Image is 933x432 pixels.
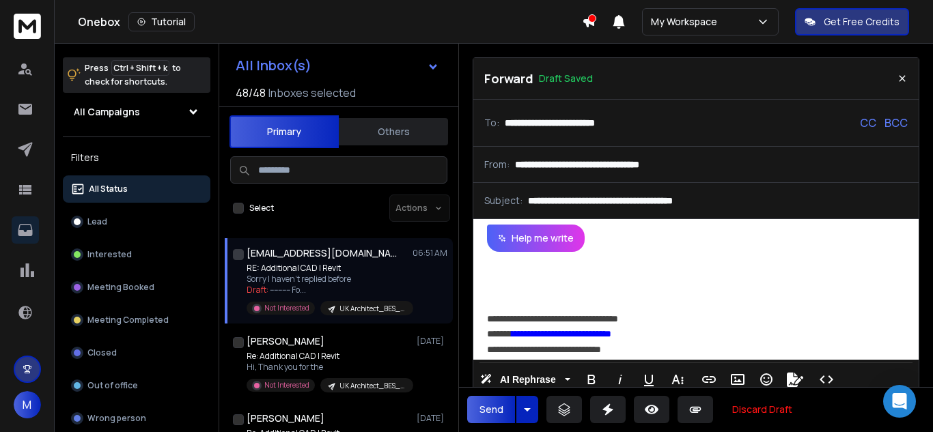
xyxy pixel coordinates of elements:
h1: All Campaigns [74,105,140,119]
button: Help me write [487,225,585,252]
button: Out of office [63,372,210,399]
p: BCC [885,115,908,131]
button: Code View [813,366,839,393]
p: CC [860,115,876,131]
div: Open Intercom Messenger [883,385,916,418]
span: Draft: [247,284,268,296]
button: M [14,391,41,418]
button: Emoticons [753,366,779,393]
h3: Inboxes selected [268,85,356,101]
p: Meeting Booked [87,282,154,293]
button: Bold (Ctrl+B) [579,366,604,393]
p: Interested [87,249,132,260]
button: Closed [63,339,210,366]
button: Send [467,396,515,423]
span: Ctrl + Shift + k [111,60,169,76]
button: Underline (Ctrl+U) [636,366,662,393]
p: Closed [87,347,117,358]
p: Sorry I haven’t replied before [247,274,410,285]
p: Not Interested [264,380,309,390]
p: Get Free Credits [824,15,900,29]
p: UK Architect_BES_[DATE] [339,304,405,314]
button: Insert Link (Ctrl+K) [696,366,722,393]
button: All Status [63,175,210,203]
button: Italic (Ctrl+I) [607,366,633,393]
p: Meeting Completed [87,315,169,326]
p: To: [484,116,499,130]
p: Out of office [87,380,138,391]
p: My Workspace [651,15,723,29]
button: Discard Draft [721,396,803,423]
p: Draft Saved [539,72,593,85]
button: Get Free Credits [795,8,909,35]
p: RE: Additional CAD | Revit [247,263,410,274]
button: Primary [229,115,339,148]
h1: [PERSON_NAME] [247,334,324,348]
div: Onebox [78,12,582,31]
span: ---------- Fo ... [270,284,306,296]
p: Hi, Thank you for the [247,362,410,373]
p: Not Interested [264,303,309,313]
span: 48 / 48 [236,85,266,101]
button: Wrong person [63,405,210,432]
span: AI Rephrase [497,374,559,386]
p: Re: Additional CAD | Revit [247,351,410,362]
h1: [PERSON_NAME] [247,412,324,425]
button: Meeting Booked [63,274,210,301]
button: Meeting Completed [63,306,210,334]
p: All Status [89,184,128,195]
p: Wrong person [87,413,146,424]
p: Lead [87,216,107,227]
h1: [EMAIL_ADDRESS][DOMAIN_NAME] [247,246,397,260]
p: From: [484,158,510,171]
p: [DATE] [417,336,447,347]
p: Forward [484,69,533,88]
button: Signature [782,366,808,393]
label: Select [249,203,274,214]
button: All Inbox(s) [225,52,450,79]
p: UK Architect_BES_[DATE] [339,381,405,391]
button: Others [339,117,448,147]
p: Press to check for shortcuts. [85,61,181,89]
h3: Filters [63,148,210,167]
button: AI Rephrase [477,366,573,393]
p: [DATE] [417,413,447,424]
h1: All Inbox(s) [236,59,311,72]
button: More Text [665,366,691,393]
p: 06:51 AM [413,248,447,259]
p: Subject: [484,194,523,207]
button: All Campaigns [63,98,210,126]
button: Insert Image (Ctrl+P) [725,366,751,393]
button: Interested [63,241,210,268]
button: Tutorial [128,12,195,31]
button: Lead [63,208,210,235]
